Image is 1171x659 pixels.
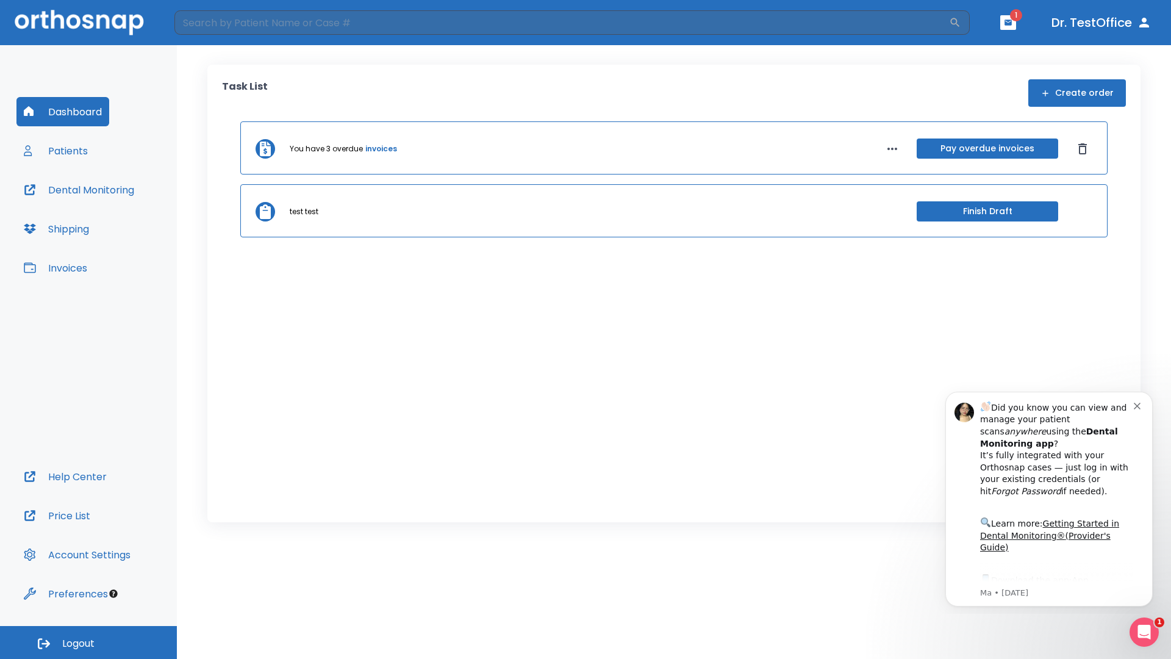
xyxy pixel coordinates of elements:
[222,79,268,107] p: Task List
[16,462,114,491] button: Help Center
[1073,139,1092,159] button: Dismiss
[16,540,138,569] button: Account Settings
[16,501,98,530] button: Price List
[927,381,1171,614] iframe: Intercom notifications message
[16,253,95,283] button: Invoices
[290,206,318,217] p: test test
[15,10,144,35] img: Orthosnap
[917,201,1058,221] button: Finish Draft
[207,19,217,29] button: Dismiss notification
[1155,618,1164,627] span: 1
[53,207,207,218] p: Message from Ma, sent 4w ago
[16,579,115,608] button: Preferences
[1130,618,1159,647] iframe: Intercom live chat
[62,637,95,650] span: Logout
[290,143,363,154] p: You have 3 overdue
[1028,79,1126,107] button: Create order
[108,588,119,599] div: Tooltip anchor
[365,143,397,154] a: invoices
[53,195,162,217] a: App Store
[53,192,207,254] div: Download the app: | ​ Let us know if you need help getting started!
[1010,9,1022,21] span: 1
[16,97,109,126] button: Dashboard
[1047,12,1156,34] button: Dr. TestOffice
[917,139,1058,159] button: Pay overdue invoices
[174,10,949,35] input: Search by Patient Name or Case #
[16,136,95,165] button: Patients
[16,214,96,243] button: Shipping
[16,175,141,204] button: Dental Monitoring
